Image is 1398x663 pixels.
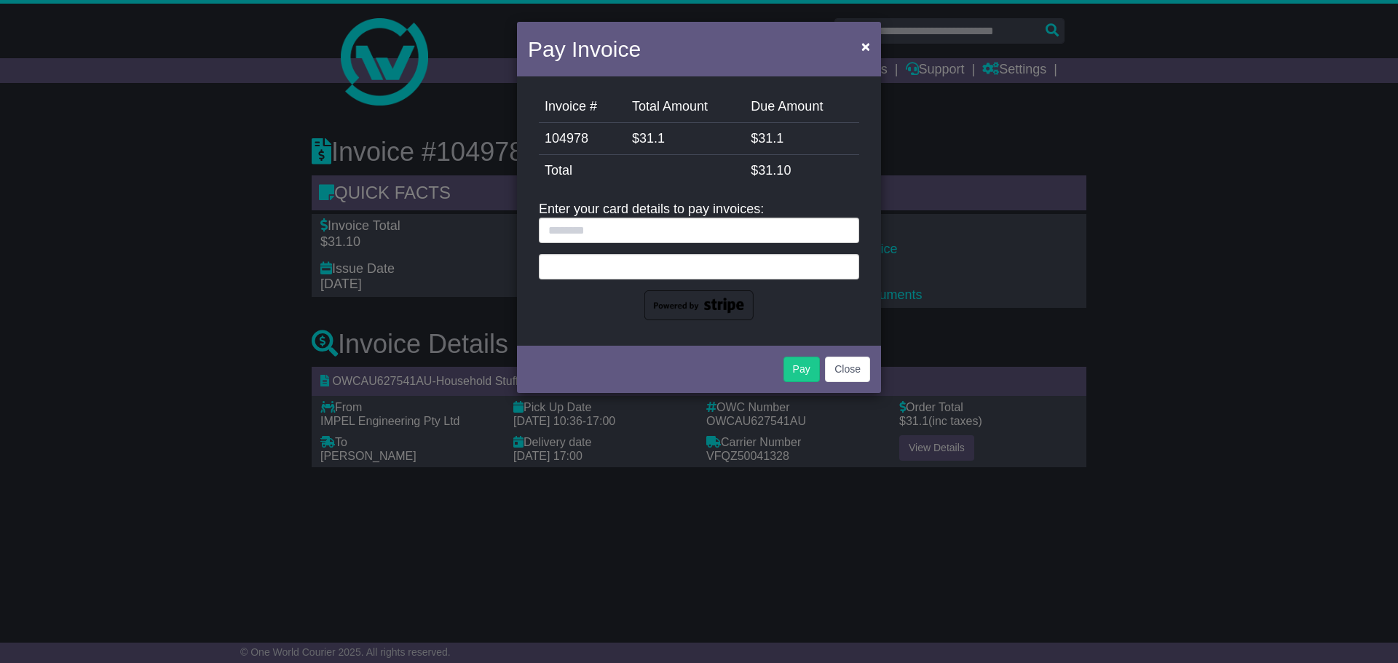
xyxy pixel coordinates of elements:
td: $ [745,123,859,155]
iframe: Secure card payment input frame [548,259,850,271]
h4: Pay Invoice [528,33,641,65]
td: Due Amount [745,91,859,123]
button: Close [825,357,870,382]
div: Enter your card details to pay invoices: [539,202,859,320]
button: Close [854,31,877,61]
td: Total Amount [626,91,745,123]
td: $ [626,123,745,155]
span: 31.1 [639,131,665,146]
button: Pay [783,357,820,382]
span: 31.1 [758,131,783,146]
td: 104978 [539,123,626,155]
td: Total [539,155,745,187]
td: $ [745,155,859,187]
span: 31.10 [758,163,791,178]
td: Invoice # [539,91,626,123]
img: powered-by-stripe.png [644,290,754,321]
span: × [861,38,870,55]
